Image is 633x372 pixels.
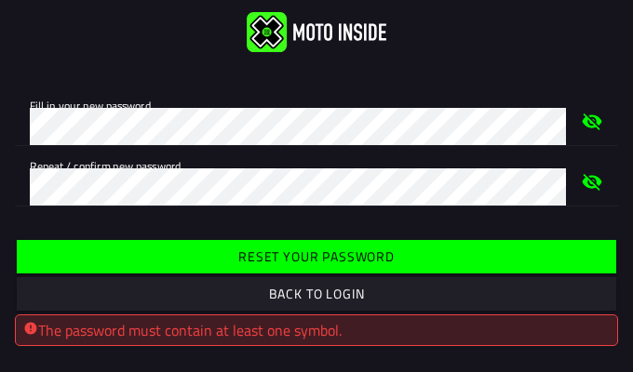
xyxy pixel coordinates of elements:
ion-button: Back to login [17,277,616,311]
ion-text: Reset your password [238,250,395,263]
ion-icon: eye [581,153,603,212]
div: The password must contain at least one symbol. [23,319,610,341]
ion-icon: eye [581,92,603,152]
ion-icon: alert [23,321,38,336]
